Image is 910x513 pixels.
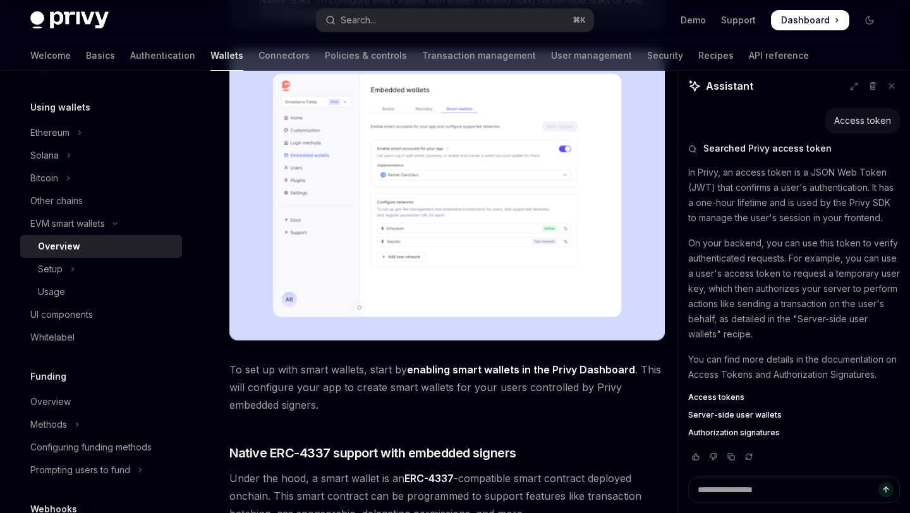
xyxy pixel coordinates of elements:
[688,352,900,382] p: You can find more details in the documentation on Access Tokens and Authorization Signatures.
[30,369,66,384] h5: Funding
[325,40,407,71] a: Policies & controls
[724,450,739,463] button: Copy chat response
[20,190,182,212] a: Other chains
[30,417,67,432] div: Methods
[341,13,376,28] div: Search...
[229,361,665,414] span: To set up with smart wallets, start by . This will configure your app to create smart wallets for...
[30,330,75,345] div: Whitelabel
[647,40,683,71] a: Security
[229,444,516,462] span: Native ERC-4337 support with embedded signers
[688,165,900,226] p: In Privy, an access token is a JSON Web Token (JWT) that confirms a user's authentication. It has...
[688,410,900,420] a: Server-side user wallets
[30,307,93,322] div: UI components
[703,142,832,155] span: Searched Privy access token
[688,428,900,438] a: Authorization signatures
[30,440,152,455] div: Configuring funding methods
[681,14,706,27] a: Demo
[38,262,63,277] div: Setup
[688,476,900,503] textarea: Ask a question...
[30,216,105,231] div: EVM smart wallets
[30,193,83,208] div: Other chains
[407,363,635,377] a: enabling smart wallets in the Privy Dashboard
[749,40,809,71] a: API reference
[86,40,115,71] a: Basics
[688,236,900,342] p: On your backend, you can use this token to verify authenticated requests. For example, you can us...
[30,100,90,115] h5: Using wallets
[30,171,58,186] div: Bitcoin
[573,15,586,25] span: ⌘ K
[20,436,182,459] a: Configuring funding methods
[130,40,195,71] a: Authentication
[834,114,891,127] div: Access token
[30,11,109,29] img: dark logo
[258,40,310,71] a: Connectors
[20,390,182,413] a: Overview
[20,258,182,281] button: Toggle Setup section
[20,144,182,167] button: Toggle Solana section
[38,284,65,299] div: Usage
[741,450,756,463] button: Reload last chat
[20,326,182,349] a: Whitelabel
[688,428,780,438] span: Authorization signatures
[30,462,130,478] div: Prompting users to fund
[30,148,59,163] div: Solana
[30,394,71,409] div: Overview
[771,10,849,30] a: Dashboard
[38,239,80,254] div: Overview
[688,142,900,155] button: Searched Privy access token
[20,212,182,235] button: Toggle EVM smart wallets section
[317,9,593,32] button: Open search
[551,40,632,71] a: User management
[20,235,182,258] a: Overview
[20,167,182,190] button: Toggle Bitcoin section
[706,78,753,94] span: Assistant
[20,281,182,303] a: Usage
[30,40,71,71] a: Welcome
[706,450,721,463] button: Vote that response was not good
[859,10,880,30] button: Toggle dark mode
[688,392,900,402] a: Access tokens
[30,125,70,140] div: Ethereum
[698,40,734,71] a: Recipes
[210,40,243,71] a: Wallets
[422,40,536,71] a: Transaction management
[878,482,894,497] button: Send message
[688,450,703,463] button: Vote that response was good
[721,14,756,27] a: Support
[20,303,182,326] a: UI components
[781,14,830,27] span: Dashboard
[20,459,182,481] button: Toggle Prompting users to fund section
[229,50,665,341] img: Sample enable smart wallets
[688,410,782,420] span: Server-side user wallets
[688,392,744,402] span: Access tokens
[20,121,182,144] button: Toggle Ethereum section
[20,413,182,436] button: Toggle Methods section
